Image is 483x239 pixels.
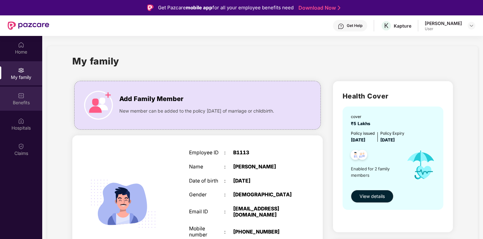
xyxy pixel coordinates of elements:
div: Mobile number [189,226,224,238]
div: : [224,178,233,184]
div: Get Pazcare for all your employee benefits need [158,4,294,12]
h2: Health Cover [343,91,443,101]
div: [EMAIL_ADDRESS][DOMAIN_NAME] [233,206,295,218]
div: : [224,209,233,215]
h1: My family [72,54,119,68]
div: [PERSON_NAME] [233,164,295,170]
div: Name [189,164,224,170]
span: K [384,22,388,30]
img: New Pazcare Logo [8,21,49,30]
img: svg+xml;base64,PHN2ZyB4bWxucz0iaHR0cDovL3d3dy53My5vcmcvMjAwMC9zdmciIHdpZHRoPSI0OC45NDMiIGhlaWdodD... [354,148,370,164]
img: svg+xml;base64,PHN2ZyBpZD0iSGVscC0zMngzMiIgeG1sbnM9Imh0dHA6Ly93d3cudzMub3JnLzIwMDAvc3ZnIiB3aWR0aD... [338,23,344,30]
span: [DATE] [351,137,365,142]
div: : [224,164,233,170]
div: Gender [189,192,224,198]
div: Date of birth [189,178,224,184]
img: icon [84,91,113,120]
a: Download Now [298,4,338,11]
div: [PERSON_NAME] [425,20,462,26]
div: Employee ID [189,150,224,156]
div: : [224,229,233,235]
div: [PHONE_NUMBER] [233,229,295,235]
div: Policy issued [351,130,375,136]
div: Get Help [347,23,362,28]
img: svg+xml;base64,PHN2ZyBpZD0iRHJvcGRvd24tMzJ4MzIiIHhtbG5zPSJodHRwOi8vd3d3LnczLm9yZy8yMDAwL3N2ZyIgd2... [469,23,474,28]
img: svg+xml;base64,PHN2ZyBpZD0iSG9tZSIgeG1sbnM9Imh0dHA6Ly93d3cudzMub3JnLzIwMDAvc3ZnIiB3aWR0aD0iMjAiIG... [18,42,24,48]
img: svg+xml;base64,PHN2ZyBpZD0iSG9zcGl0YWxzIiB4bWxucz0iaHR0cDovL3d3dy53My5vcmcvMjAwMC9zdmciIHdpZHRoPS... [18,118,24,124]
img: svg+xml;base64,PHN2ZyBpZD0iQmVuZWZpdHMiIHhtbG5zPSJodHRwOi8vd3d3LnczLm9yZy8yMDAwL3N2ZyIgd2lkdGg9Ij... [18,92,24,99]
div: : [224,192,233,198]
img: icon [401,143,441,187]
img: svg+xml;base64,PHN2ZyB4bWxucz0iaHR0cDovL3d3dy53My5vcmcvMjAwMC9zdmciIHdpZHRoPSI0OC45NDMiIGhlaWdodD... [348,148,363,164]
div: B1113 [233,150,295,156]
span: New member can be added to the policy [DATE] of marriage or childbirth. [119,107,274,115]
img: Logo [147,4,154,11]
div: Kapture [394,23,411,29]
span: Add Family Member [119,94,183,104]
img: svg+xml;base64,PHN2ZyB3aWR0aD0iMjAiIGhlaWdodD0iMjAiIHZpZXdCb3g9IjAgMCAyMCAyMCIgZmlsbD0ibm9uZSIgeG... [18,67,24,73]
img: Stroke [338,4,340,11]
div: cover [351,114,373,120]
span: ₹5 Lakhs [351,121,373,126]
span: [DATE] [380,137,395,142]
div: Policy Expiry [380,130,404,136]
span: Enabled for 2 family members [351,166,401,179]
div: User [425,26,462,31]
span: View details [360,193,385,200]
div: : [224,150,233,156]
div: Email ID [189,209,224,215]
div: [DATE] [233,178,295,184]
strong: mobile app [186,4,212,11]
button: View details [351,190,393,203]
img: svg+xml;base64,PHN2ZyBpZD0iQ2xhaW0iIHhtbG5zPSJodHRwOi8vd3d3LnczLm9yZy8yMDAwL3N2ZyIgd2lkdGg9IjIwIi... [18,143,24,149]
div: [DEMOGRAPHIC_DATA] [233,192,295,198]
